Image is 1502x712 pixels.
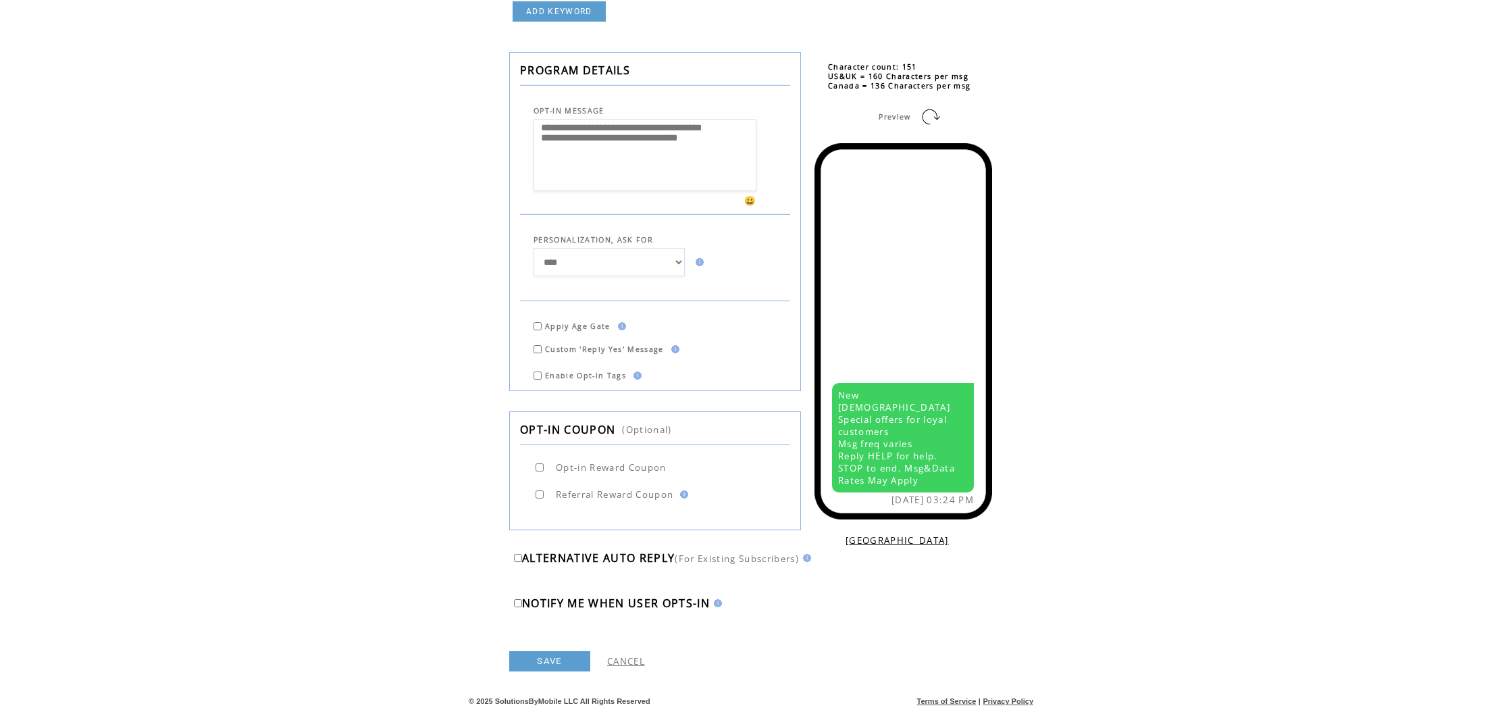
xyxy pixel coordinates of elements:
[614,322,626,330] img: help.gif
[520,422,615,437] span: OPT-IN COUPON
[556,461,667,474] span: Opt-in Reward Coupon
[828,81,970,91] span: Canada = 136 Characters per msg
[838,389,955,486] span: New [DEMOGRAPHIC_DATA] Special offers for loyal customers Msg freq varies Reply HELP for help. ST...
[979,697,981,705] span: |
[534,106,604,116] span: OPT-IN MESSAGE
[545,371,626,380] span: Enable Opt-in Tags
[513,1,606,22] a: ADD KEYWORD
[545,345,664,354] span: Custom 'Reply Yes' Message
[667,345,679,353] img: help.gif
[828,62,917,72] span: Character count: 151
[692,258,704,266] img: help.gif
[846,534,949,546] a: [GEOGRAPHIC_DATA]
[509,651,590,671] a: SAVE
[799,554,811,562] img: help.gif
[545,322,611,331] span: Apply Age Gate
[556,488,673,501] span: Referral Reward Coupon
[983,697,1033,705] a: Privacy Policy
[675,553,799,565] span: (For Existing Subscribers)
[607,655,645,667] a: CANCEL
[828,72,968,81] span: US&UK = 160 Characters per msg
[879,112,910,122] span: Preview
[676,490,688,499] img: help.gif
[520,63,630,78] span: PROGRAM DETAILS
[744,195,756,207] span: 😀
[522,596,710,611] span: NOTIFY ME WHEN USER OPTS-IN
[917,697,977,705] a: Terms of Service
[469,697,650,705] span: © 2025 SolutionsByMobile LLC All Rights Reserved
[534,235,653,245] span: PERSONALIZATION, ASK FOR
[622,424,671,436] span: (Optional)
[522,551,675,565] span: ALTERNATIVE AUTO REPLY
[710,599,722,607] img: help.gif
[629,372,642,380] img: help.gif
